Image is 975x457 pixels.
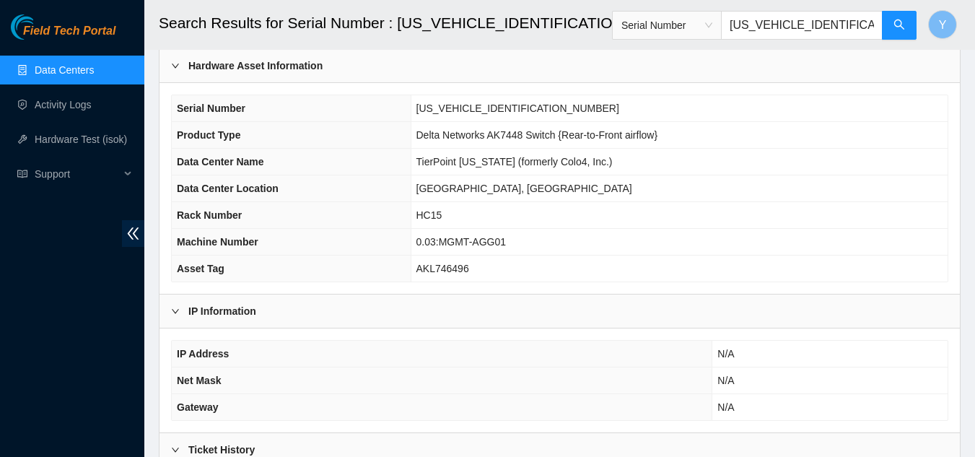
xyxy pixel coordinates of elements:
[11,14,73,40] img: Akamai Technologies
[35,160,120,188] span: Support
[416,236,506,248] span: 0.03:MGMT-AGG01
[717,375,734,386] span: N/A
[171,61,180,70] span: right
[177,375,221,386] span: Net Mask
[416,103,619,114] span: [US_VEHICLE_IDENTIFICATION_NUMBER]
[177,209,242,221] span: Rack Number
[621,14,712,36] span: Serial Number
[177,348,229,360] span: IP Address
[717,348,734,360] span: N/A
[416,183,632,194] span: [GEOGRAPHIC_DATA], [GEOGRAPHIC_DATA]
[35,64,94,76] a: Data Centers
[177,103,245,114] span: Serial Number
[177,129,240,141] span: Product Type
[188,303,256,319] b: IP Information
[23,25,115,38] span: Field Tech Portal
[416,209,442,221] span: HC15
[928,10,957,39] button: Y
[171,445,180,454] span: right
[177,183,279,194] span: Data Center Location
[188,58,323,74] b: Hardware Asset Information
[17,169,27,179] span: read
[159,49,960,82] div: Hardware Asset Information
[171,307,180,315] span: right
[177,236,258,248] span: Machine Number
[717,401,734,413] span: N/A
[882,11,917,40] button: search
[35,99,92,110] a: Activity Logs
[177,156,264,167] span: Data Center Name
[721,11,883,40] input: Enter text here...
[893,19,905,32] span: search
[11,26,115,45] a: Akamai TechnologiesField Tech Portal
[122,220,144,247] span: double-left
[177,401,219,413] span: Gateway
[159,295,960,328] div: IP Information
[939,16,947,34] span: Y
[416,129,658,141] span: Delta Networks AK7448 Switch {Rear-to-Front airflow}
[416,263,469,274] span: AKL746496
[35,134,127,145] a: Hardware Test (isok)
[177,263,224,274] span: Asset Tag
[416,156,613,167] span: TierPoint [US_STATE] (formerly Colo4, Inc.)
